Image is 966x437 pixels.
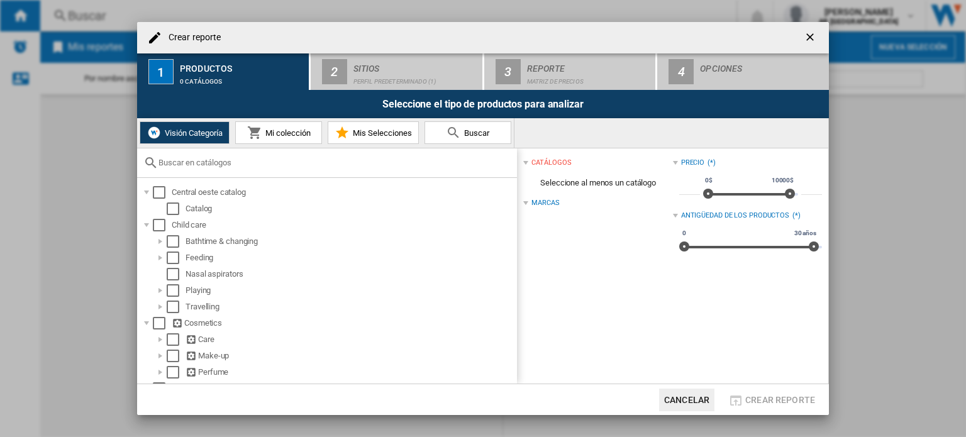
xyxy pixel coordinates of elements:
[147,125,162,140] img: wiser-icon-white.png
[724,389,819,411] button: Crear reporte
[140,121,230,144] button: Visión Categoría
[496,59,521,84] div: 3
[153,382,172,395] md-checkbox: Select
[681,158,704,168] div: Precio
[180,58,304,72] div: Productos
[657,53,829,90] button: 4 Opciones
[322,59,347,84] div: 2
[167,202,186,215] md-checkbox: Select
[659,389,714,411] button: Cancelar
[167,333,186,346] md-checkbox: Select
[186,235,515,248] div: Bathtime & changing
[311,53,484,90] button: 2 Sitios Perfil predeterminado (1)
[703,175,714,185] span: 0$
[770,175,796,185] span: 10000$
[137,53,310,90] button: 1 Productos 0 catálogos
[186,284,515,297] div: Playing
[167,366,186,379] md-checkbox: Select
[167,284,186,297] md-checkbox: Select
[186,252,515,264] div: Feeding
[186,350,515,362] div: Make-up
[167,235,186,248] md-checkbox: Select
[153,317,172,329] md-checkbox: Select
[172,186,515,199] div: Central oeste catalog
[461,128,489,138] span: Buscar
[425,121,511,144] button: Buscar
[186,202,515,215] div: Catalog
[262,128,311,138] span: Mi colección
[167,350,186,362] md-checkbox: Select
[527,58,651,72] div: Reporte
[186,268,515,280] div: Nasal aspirators
[162,128,223,138] span: Visión Categoría
[328,121,419,144] button: Mis Selecciones
[167,252,186,264] md-checkbox: Select
[186,333,515,346] div: Care
[153,186,172,199] md-checkbox: Select
[523,171,672,195] span: Seleccione al menos un catálogo
[186,301,515,313] div: Travelling
[527,72,651,85] div: Matriz de precios
[350,128,412,138] span: Mis Selecciones
[172,219,515,231] div: Child care
[172,382,515,395] div: Drugs and pharmaceutics
[799,25,824,50] button: getI18NText('BUTTONS.CLOSE_DIALOG')
[167,301,186,313] md-checkbox: Select
[162,31,221,44] h4: Crear reporte
[353,72,477,85] div: Perfil predeterminado (1)
[700,58,824,72] div: Opciones
[353,58,477,72] div: Sitios
[484,53,657,90] button: 3 Reporte Matriz de precios
[167,268,186,280] md-checkbox: Select
[153,219,172,231] md-checkbox: Select
[680,228,688,238] span: 0
[148,59,174,84] div: 1
[745,395,815,405] span: Crear reporte
[186,366,515,379] div: Perfume
[669,59,694,84] div: 4
[158,158,511,167] input: Buscar en catálogos
[172,317,515,329] div: Cosmetics
[681,211,789,221] div: Antigüedad de los productos
[531,158,571,168] div: catálogos
[180,72,304,85] div: 0 catálogos
[792,228,818,238] span: 30 años
[804,31,819,46] ng-md-icon: getI18NText('BUTTONS.CLOSE_DIALOG')
[235,121,322,144] button: Mi colección
[531,198,559,208] div: Marcas
[137,90,829,118] div: Seleccione el tipo de productos para analizar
